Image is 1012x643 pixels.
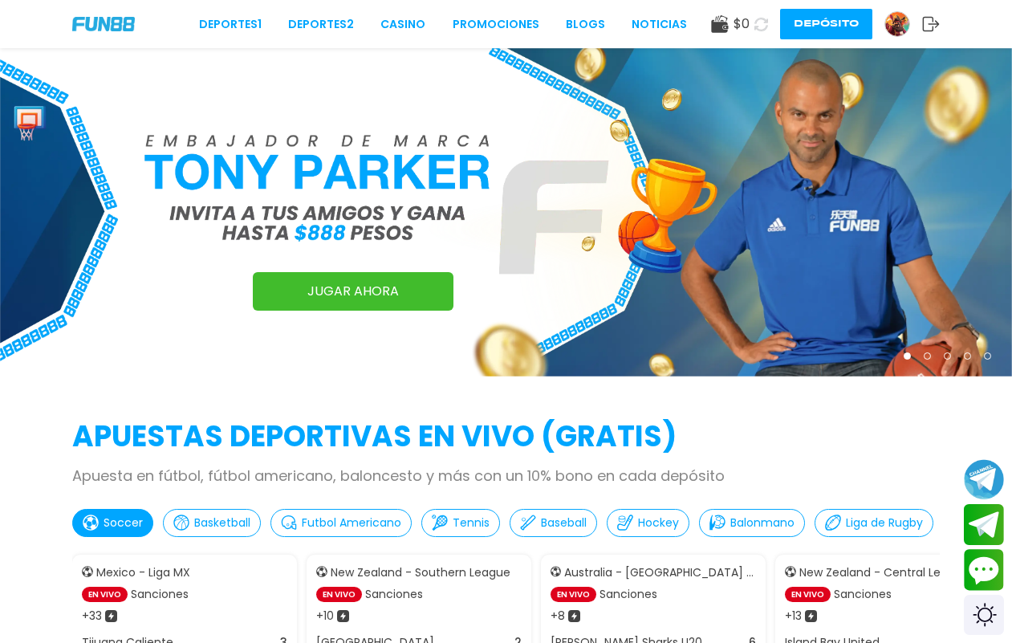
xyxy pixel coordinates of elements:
[599,586,657,603] p: Sanciones
[72,465,940,486] p: Apuesta en fútbol, fútbol americano, baloncesto y más con un 10% bono en cada depósito
[82,608,102,625] p: + 33
[734,14,750,34] span: $ 0
[699,509,805,537] button: Balonmano
[72,509,153,537] button: Soccer
[453,16,539,33] a: Promociones
[82,587,128,602] p: EN VIVO
[551,587,596,602] p: EN VIVO
[302,515,401,531] p: Futbol Americano
[815,509,933,537] button: Liga de Rugby
[72,17,135,31] img: Company Logo
[541,515,587,531] p: Baseball
[964,595,1004,635] div: Switch theme
[834,586,892,603] p: Sanciones
[730,515,795,531] p: Balonmano
[846,515,923,531] p: Liga de Rugby
[199,16,262,33] a: Deportes1
[780,9,872,39] button: Depósito
[964,458,1004,500] button: Join telegram channel
[72,415,940,458] h2: APUESTAS DEPORTIVAS EN VIVO (gratis)
[253,272,453,311] a: JUGAR AHORA
[785,608,802,625] p: + 13
[510,509,597,537] button: Baseball
[163,509,261,537] button: Basketball
[104,515,143,531] p: Soccer
[331,564,510,581] p: New Zealand - Southern League
[131,586,189,603] p: Sanciones
[885,12,909,36] img: Avatar
[365,586,423,603] p: Sanciones
[799,564,969,581] p: New Zealand - Central League
[316,608,334,625] p: + 10
[453,515,490,531] p: Tennis
[551,608,565,625] p: + 8
[270,509,412,537] button: Futbol Americano
[632,16,687,33] a: NOTICIAS
[316,587,362,602] p: EN VIVO
[564,564,756,581] p: Australia - [GEOGRAPHIC_DATA] U20
[566,16,605,33] a: BLOGS
[96,564,190,581] p: Mexico - Liga MX
[607,509,689,537] button: Hockey
[884,11,922,37] a: Avatar
[964,504,1004,546] button: Join telegram
[380,16,425,33] a: CASINO
[638,515,679,531] p: Hockey
[288,16,354,33] a: Deportes2
[964,549,1004,591] button: Contact customer service
[785,587,831,602] p: EN VIVO
[421,509,500,537] button: Tennis
[194,515,250,531] p: Basketball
